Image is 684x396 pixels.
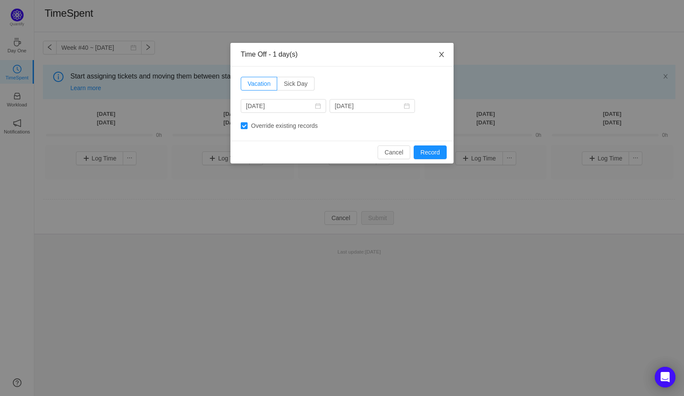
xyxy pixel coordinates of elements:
[655,367,675,387] div: Open Intercom Messenger
[378,145,410,159] button: Cancel
[248,80,270,87] span: Vacation
[430,43,454,67] button: Close
[315,103,321,109] i: icon: calendar
[248,122,321,129] span: Override existing records
[284,80,307,87] span: Sick Day
[330,99,415,113] input: End date
[241,51,297,58] span: Time Off - 1 day(s)
[241,99,326,113] input: Start date
[438,51,445,58] i: icon: close
[414,145,447,159] button: Record
[404,103,410,109] i: icon: calendar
